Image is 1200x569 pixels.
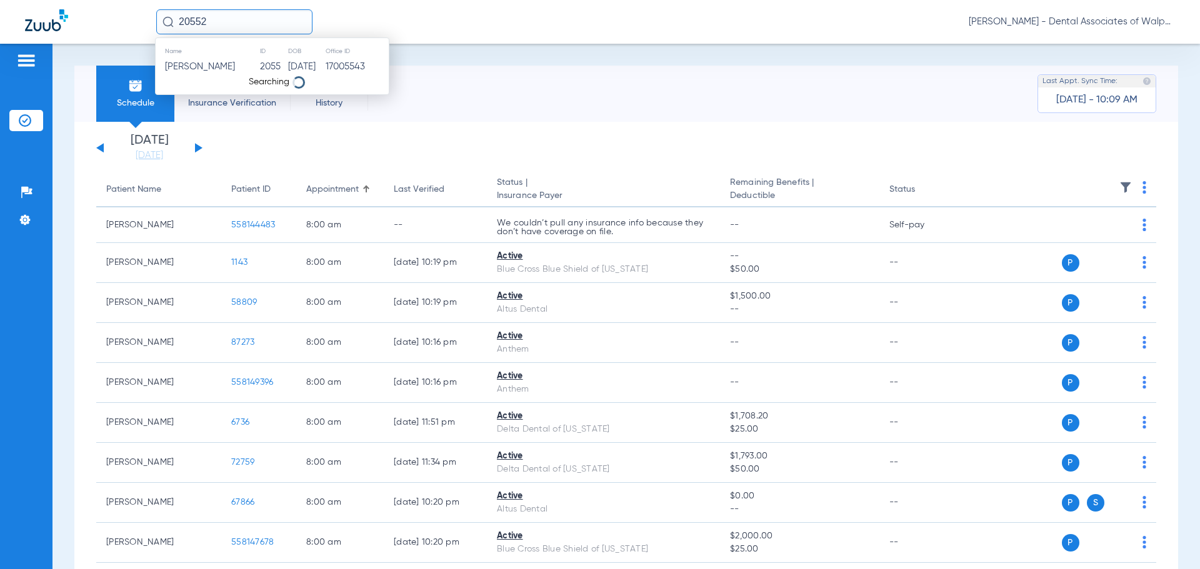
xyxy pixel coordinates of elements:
td: 8:00 AM [296,243,384,283]
td: 8:00 AM [296,483,384,523]
td: -- [879,403,964,443]
td: 8:00 AM [296,323,384,363]
img: group-dot-blue.svg [1142,181,1146,194]
span: P [1062,534,1079,552]
span: -- [730,503,869,516]
div: Patient ID [231,183,286,196]
img: group-dot-blue.svg [1142,219,1146,231]
td: [DATE] 10:16 PM [384,323,487,363]
th: ID [259,44,287,58]
span: S [1087,494,1104,512]
span: History [299,97,359,109]
img: group-dot-blue.svg [1142,496,1146,508]
span: $50.00 [730,463,869,476]
div: Active [497,330,710,343]
td: [PERSON_NAME] [96,243,221,283]
img: Search Icon [162,16,174,27]
div: Blue Cross Blue Shield of [US_STATE] [497,263,710,276]
th: Status | [487,172,720,207]
td: [DATE] 11:51 PM [384,403,487,443]
span: 87273 [231,338,254,347]
td: 8:00 AM [296,207,384,243]
div: Appointment [306,183,374,196]
div: Last Verified [394,183,444,196]
img: filter.svg [1119,181,1132,194]
div: Anthem [497,343,710,356]
img: Zuub Logo [25,9,68,31]
td: 8:00 AM [296,443,384,483]
span: 72759 [231,458,254,467]
span: -- [730,303,869,316]
span: $1,793.00 [730,450,869,463]
span: P [1062,374,1079,392]
img: last sync help info [1142,77,1151,86]
div: Active [497,410,710,423]
span: 6736 [231,418,249,427]
span: $2,000.00 [730,530,869,543]
span: Insurance Payer [497,189,710,202]
img: group-dot-blue.svg [1142,336,1146,349]
td: -- [879,243,964,283]
div: Active [497,530,710,543]
img: hamburger-icon [16,53,36,68]
span: -- [730,220,739,229]
td: 2055 [259,58,287,76]
img: group-dot-blue.svg [1142,296,1146,309]
td: [PERSON_NAME] [96,443,221,483]
div: Appointment [306,183,359,196]
span: 558144483 [231,220,275,229]
div: Active [497,490,710,503]
span: $25.00 [730,423,869,436]
div: Altus Dental [497,503,710,516]
img: Schedule [128,78,143,93]
td: 8:00 AM [296,363,384,403]
div: Patient Name [106,183,211,196]
div: Active [497,370,710,383]
img: group-dot-blue.svg [1142,256,1146,269]
span: Searching [249,77,289,86]
a: [DATE] [112,149,187,162]
span: 558149396 [231,378,273,387]
span: [PERSON_NAME] [165,62,235,71]
span: P [1062,254,1079,272]
td: [DATE] 10:20 PM [384,523,487,563]
span: $1,500.00 [730,290,869,303]
td: [DATE] [287,58,325,76]
div: Altus Dental [497,303,710,316]
span: $0.00 [730,490,869,503]
span: 1143 [231,258,247,267]
div: Blue Cross Blue Shield of [US_STATE] [497,543,710,556]
td: [PERSON_NAME] [96,323,221,363]
td: -- [879,283,964,323]
div: Active [497,250,710,263]
img: group-dot-blue.svg [1142,456,1146,468]
span: P [1062,414,1079,432]
iframe: Chat Widget [1137,509,1200,569]
td: -- [879,443,964,483]
input: Search for patients [156,9,312,34]
span: P [1062,494,1079,512]
th: Remaining Benefits | [720,172,879,207]
div: Delta Dental of [US_STATE] [497,463,710,476]
td: [DATE] 10:20 PM [384,483,487,523]
span: [PERSON_NAME] - Dental Associates of Walpole [969,16,1175,28]
span: Insurance Verification [184,97,281,109]
span: $50.00 [730,263,869,276]
th: Name [156,44,259,58]
div: Patient ID [231,183,271,196]
span: [DATE] - 10:09 AM [1056,94,1137,106]
span: Schedule [106,97,165,109]
td: [DATE] 10:19 PM [384,283,487,323]
td: Self-pay [879,207,964,243]
td: [PERSON_NAME] [96,523,221,563]
span: P [1062,334,1079,352]
td: [DATE] 10:19 PM [384,243,487,283]
span: -- [730,338,739,347]
td: -- [879,323,964,363]
img: group-dot-blue.svg [1142,416,1146,428]
span: Deductible [730,189,869,202]
span: -- [730,378,739,387]
td: -- [879,363,964,403]
td: [PERSON_NAME] [96,483,221,523]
